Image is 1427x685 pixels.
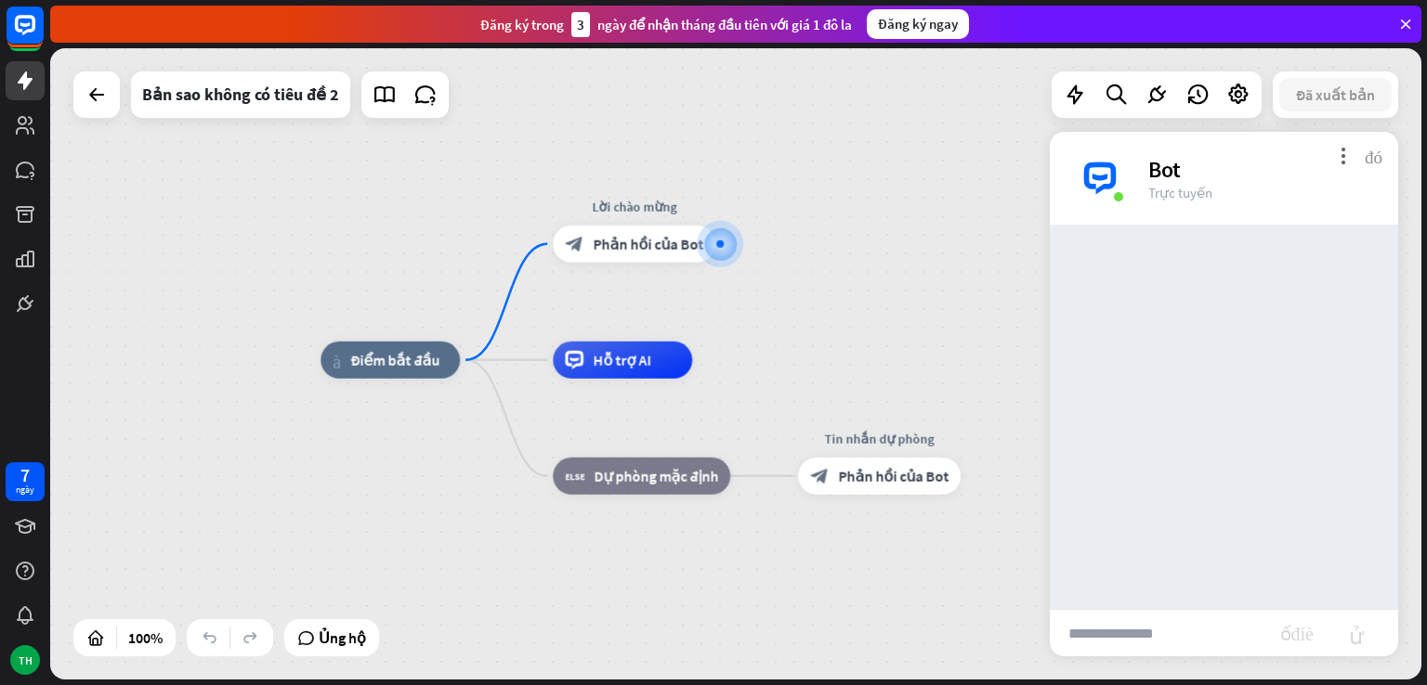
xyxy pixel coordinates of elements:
[810,467,829,485] font: block_bot_response
[333,351,341,369] font: nhà_2
[593,235,703,253] font: Phản hồi của Bot
[19,653,33,667] font: TH
[825,431,935,447] font: Tin nhắn dự phòng
[1365,147,1382,164] font: đóng
[142,84,339,105] font: Bản sao không có tiêu đề 2
[1334,147,1352,164] font: more_vert
[565,467,584,485] font: block_fallback
[319,628,366,647] font: Ủng hộ
[565,235,583,253] font: block_bot_response
[20,463,30,486] font: 7
[1280,623,1314,641] font: khối_đính_kèm
[1327,622,1385,644] font: gửi
[878,15,958,32] font: Đăng ký ngay
[577,16,584,33] font: 3
[1148,184,1212,201] font: Trực tuyến
[593,351,651,369] font: Hỗ trợ AI
[594,467,718,485] font: Dự phòng mặc định
[6,462,45,501] a: 7 ngày
[838,467,949,485] font: Phản hồi của Bot
[1296,85,1375,104] font: Đã xuất bản
[15,7,71,63] button: Mở tiện ích trò chuyện LiveChat
[480,16,564,33] font: Đăng ký trong
[350,351,439,369] font: Điểm bắt đầu
[597,16,852,33] font: ngày để nhận tháng đầu tiên với giá 1 đô la
[1148,155,1181,184] font: Bot
[592,199,676,215] font: Lời chào mừng
[1279,78,1392,111] button: Đã xuất bản
[128,628,163,647] font: 100%
[142,71,339,118] div: Bản sao không có tiêu đề 2
[16,484,34,496] font: ngày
